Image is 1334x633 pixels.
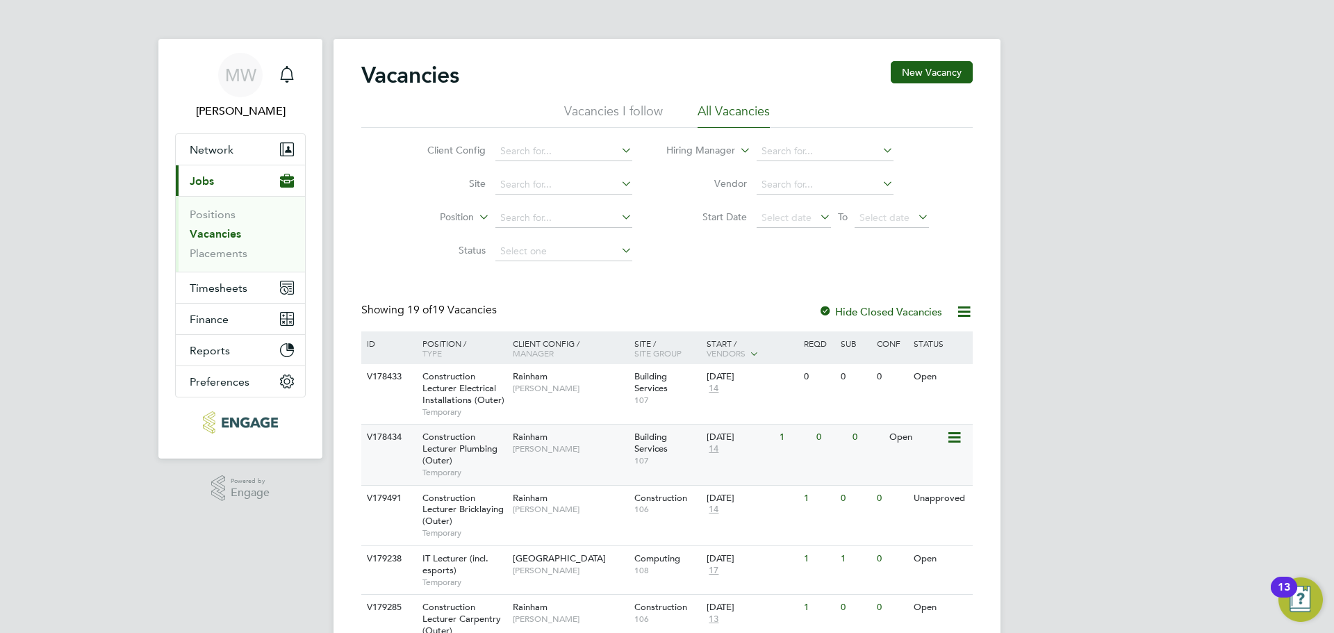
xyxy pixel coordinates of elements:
a: Vacancies [190,227,241,240]
div: Jobs [176,196,305,272]
span: 108 [634,565,700,576]
span: [PERSON_NAME] [513,565,627,576]
span: 14 [707,383,720,395]
span: [PERSON_NAME] [513,443,627,454]
div: 1 [837,546,873,572]
div: 0 [800,364,837,390]
span: MW [225,66,256,84]
div: V179238 [363,546,412,572]
button: Reports [176,335,305,365]
label: Vendor [667,177,747,190]
button: Network [176,134,305,165]
span: Temporary [422,467,506,478]
button: Preferences [176,366,305,397]
label: Client Config [406,144,486,156]
span: Computing [634,552,680,564]
span: 14 [707,504,720,516]
span: Rainham [513,431,547,443]
span: 14 [707,443,720,455]
label: Hide Closed Vacancies [818,305,942,318]
img: dovetailslate-logo-retina.png [203,411,277,434]
div: Sub [837,331,873,355]
div: [DATE] [707,371,797,383]
button: Timesheets [176,272,305,303]
div: 1 [800,595,837,620]
div: Start / [703,331,800,366]
input: Search for... [757,175,894,195]
div: V178434 [363,425,412,450]
span: Construction [634,492,687,504]
label: Site [406,177,486,190]
div: 0 [837,364,873,390]
div: [DATE] [707,602,797,614]
div: 1 [800,486,837,511]
span: 106 [634,504,700,515]
span: Powered by [231,475,270,487]
span: Max Williams [175,103,306,120]
div: Reqd [800,331,837,355]
a: MW[PERSON_NAME] [175,53,306,120]
div: Open [886,425,946,450]
span: Temporary [422,406,506,418]
span: Temporary [422,577,506,588]
input: Search for... [495,208,632,228]
div: 0 [837,595,873,620]
div: 13 [1278,587,1290,605]
div: Unapproved [910,486,971,511]
a: Positions [190,208,236,221]
span: Network [190,143,233,156]
label: Hiring Manager [655,144,735,158]
span: Rainham [513,492,547,504]
span: 13 [707,614,720,625]
span: 19 of [407,303,432,317]
span: Manager [513,347,554,359]
h2: Vacancies [361,61,459,89]
span: IT Lecturer (incl. esports) [422,552,488,576]
span: Type [422,347,442,359]
li: Vacancies I follow [564,103,663,128]
span: 17 [707,565,720,577]
div: 1 [800,546,837,572]
a: Powered byEngage [211,475,270,502]
span: [PERSON_NAME] [513,504,627,515]
span: Vendors [707,347,746,359]
span: Finance [190,313,229,326]
input: Search for... [495,142,632,161]
span: Jobs [190,174,214,188]
label: Start Date [667,211,747,223]
span: Rainham [513,370,547,382]
div: V179491 [363,486,412,511]
div: Conf [873,331,909,355]
span: [PERSON_NAME] [513,383,627,394]
div: 0 [849,425,885,450]
div: 0 [813,425,849,450]
div: 0 [837,486,873,511]
span: Select date [761,211,812,224]
span: Reports [190,344,230,357]
span: 19 Vacancies [407,303,497,317]
div: [DATE] [707,493,797,504]
div: V179285 [363,595,412,620]
span: Construction Lecturer Plumbing (Outer) [422,431,497,466]
div: Open [910,546,971,572]
span: Preferences [190,375,249,388]
span: 107 [634,395,700,406]
input: Select one [495,242,632,261]
label: Status [406,244,486,256]
span: Temporary [422,527,506,539]
div: [DATE] [707,553,797,565]
span: Rainham [513,601,547,613]
div: 1 [776,425,812,450]
a: Placements [190,247,247,260]
div: Site / [631,331,704,365]
label: Position [394,211,474,224]
span: Building Services [634,370,668,394]
div: Open [910,595,971,620]
span: 106 [634,614,700,625]
nav: Main navigation [158,39,322,459]
a: Go to home page [175,411,306,434]
div: Open [910,364,971,390]
span: [GEOGRAPHIC_DATA] [513,552,606,564]
span: Construction [634,601,687,613]
li: All Vacancies [698,103,770,128]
